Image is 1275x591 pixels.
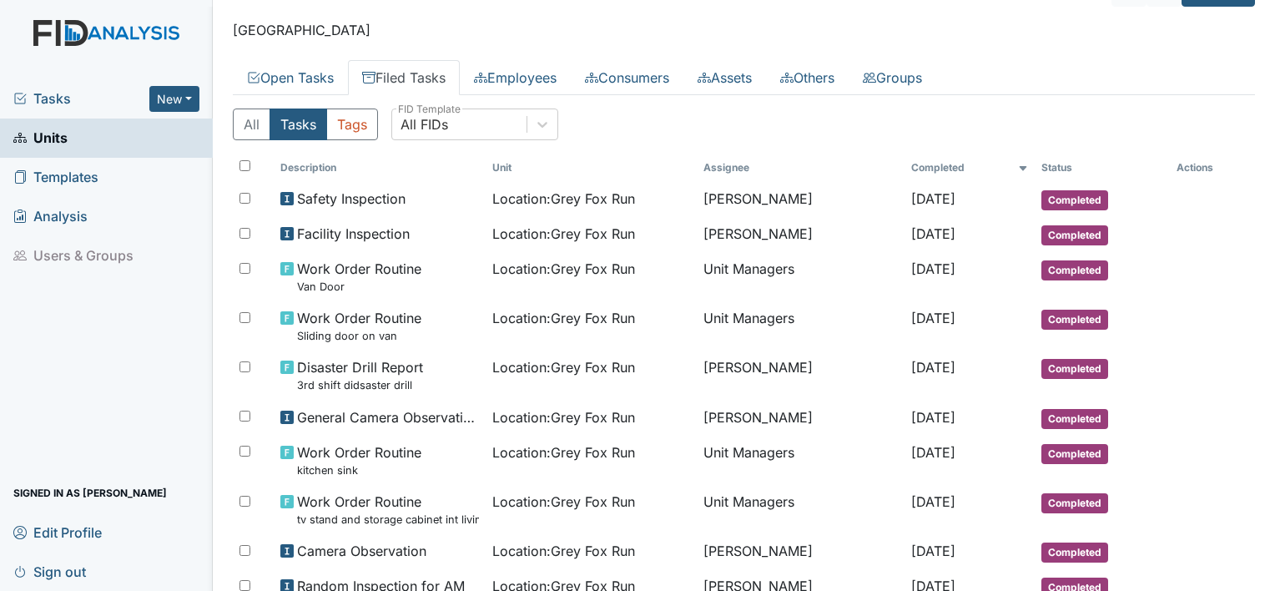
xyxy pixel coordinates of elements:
th: Toggle SortBy [486,154,698,182]
span: Completed [1041,190,1108,210]
span: Location : Grey Fox Run [492,308,635,328]
span: Templates [13,164,98,190]
button: All [233,109,270,140]
span: Work Order Routine kitchen sink [297,442,421,478]
span: [DATE] [911,310,955,326]
a: Filed Tasks [348,60,460,95]
span: [DATE] [911,260,955,277]
small: 3rd shift didsaster drill [297,377,423,393]
span: Location : Grey Fox Run [492,259,635,279]
th: Assignee [697,154,905,182]
span: Safety Inspection [297,189,406,209]
span: Location : Grey Fox Run [492,442,635,462]
td: Unit Managers [697,252,905,301]
span: Location : Grey Fox Run [492,189,635,209]
span: Location : Grey Fox Run [492,492,635,512]
span: Completed [1041,409,1108,429]
a: Groups [849,60,936,95]
span: Completed [1041,310,1108,330]
a: Consumers [571,60,683,95]
span: [DATE] [911,225,955,242]
small: kitchen sink [297,462,421,478]
span: Disaster Drill Report 3rd shift didsaster drill [297,357,423,393]
span: Camera Observation [297,541,426,561]
span: [DATE] [911,409,955,426]
a: Employees [460,60,571,95]
td: Unit Managers [697,301,905,351]
span: Facility Inspection [297,224,410,244]
span: Location : Grey Fox Run [492,224,635,244]
span: General Camera Observation [297,407,479,427]
td: [PERSON_NAME] [697,351,905,400]
button: New [149,86,199,112]
div: Type filter [233,109,378,140]
a: Tasks [13,88,149,109]
th: Actions [1170,154,1253,182]
td: Unit Managers [697,436,905,485]
span: [DATE] [911,543,955,559]
td: [PERSON_NAME] [697,217,905,252]
small: tv stand and storage cabinet int living room and dinning room [297,512,479,528]
span: Work Order Routine Sliding door on van [297,308,421,344]
button: Tags [326,109,378,140]
div: All FIDs [401,114,448,134]
span: Units [13,125,68,151]
span: Completed [1041,359,1108,379]
span: Completed [1041,543,1108,563]
span: Sign out [13,558,86,584]
span: Edit Profile [13,519,102,545]
span: [DATE] [911,359,955,376]
small: Sliding door on van [297,328,421,344]
span: Work Order Routine Van Door [297,259,421,295]
span: Analysis [13,204,88,230]
span: [DATE] [911,444,955,461]
th: Toggle SortBy [274,154,486,182]
span: Location : Grey Fox Run [492,407,635,427]
span: Completed [1041,493,1108,513]
span: Completed [1041,225,1108,245]
td: [PERSON_NAME] [697,534,905,569]
p: [GEOGRAPHIC_DATA] [233,20,1255,40]
td: [PERSON_NAME] [697,182,905,217]
small: Van Door [297,279,421,295]
a: Open Tasks [233,60,348,95]
span: Completed [1041,444,1108,464]
a: Assets [683,60,766,95]
span: [DATE] [911,190,955,207]
td: [PERSON_NAME] [697,401,905,436]
th: Toggle SortBy [1035,154,1170,182]
td: Unit Managers [697,485,905,534]
span: Location : Grey Fox Run [492,541,635,561]
input: Toggle All Rows Selected [239,160,250,171]
th: Toggle SortBy [905,154,1035,182]
span: Completed [1041,260,1108,280]
span: Work Order Routine tv stand and storage cabinet int living room and dinning room [297,492,479,528]
span: [DATE] [911,493,955,510]
button: Tasks [270,109,327,140]
a: Others [766,60,849,95]
span: Signed in as [PERSON_NAME] [13,480,167,506]
span: Location : Grey Fox Run [492,357,635,377]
